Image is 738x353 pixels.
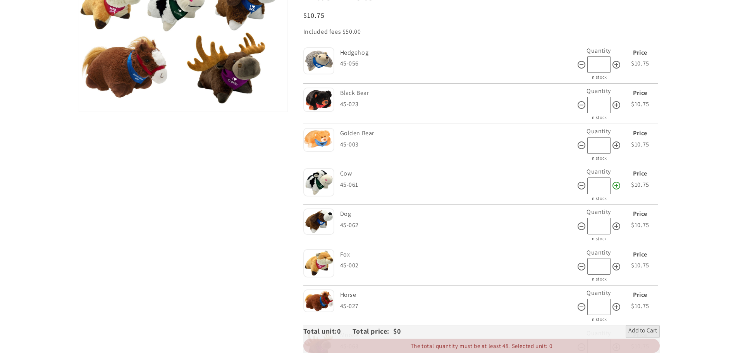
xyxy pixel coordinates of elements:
label: Quantity [587,87,611,95]
div: In stock [577,194,621,203]
label: Quantity [587,167,611,176]
div: 45-056 [340,58,577,69]
img: Dog [303,208,334,235]
div: Price [623,88,658,99]
span: $10.75 [631,302,649,310]
img: Golden Bear [303,128,334,152]
label: Quantity [587,127,611,135]
div: Golden Bear [340,128,575,139]
span: Included fees $50.00 [303,28,361,36]
div: In stock [577,154,621,162]
span: $10.75 [631,140,649,148]
img: Fox [303,249,334,277]
span: $10.75 [631,100,649,108]
img: Cow [303,168,334,196]
span: $0 [393,327,401,336]
span: $10.75 [303,11,325,20]
span: 0 [337,327,353,336]
img: Horse [303,289,334,312]
div: In stock [577,315,621,324]
div: 45-002 [340,260,577,271]
span: $10.75 [631,59,649,67]
div: 45-023 [340,99,577,110]
div: 45-062 [340,220,577,231]
div: Price [623,47,658,59]
div: Total unit: Total price: [303,325,393,338]
label: Quantity [587,46,611,55]
div: Cow [340,168,575,179]
img: Hedgehog [303,47,334,75]
div: Price [623,289,658,301]
div: Price [623,208,658,220]
div: In stock [577,113,621,122]
button: Add to Cart [626,325,660,338]
span: Add to Cart [628,327,657,336]
div: In stock [577,275,621,283]
span: $10.75 [631,261,649,269]
div: 45-027 [340,301,577,312]
div: Horse [340,289,575,301]
label: Quantity [587,289,611,297]
div: Hedgehog [340,47,575,59]
div: In stock [577,234,621,243]
span: $10.75 [631,181,649,189]
div: In stock [577,73,621,81]
label: Quantity [587,248,611,257]
div: The total quantity must be at least 48. Selected unit: 0 [303,339,660,353]
div: Price [623,128,658,139]
span: $10.75 [631,221,649,229]
div: Fox [340,249,575,260]
div: Price [623,168,658,179]
div: Black Bear [340,88,575,99]
div: 45-003 [340,139,577,150]
div: 45-061 [340,179,577,191]
label: Quantity [587,208,611,216]
div: Dog [340,208,575,220]
div: Price [623,249,658,260]
img: Black Bear [303,88,334,112]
